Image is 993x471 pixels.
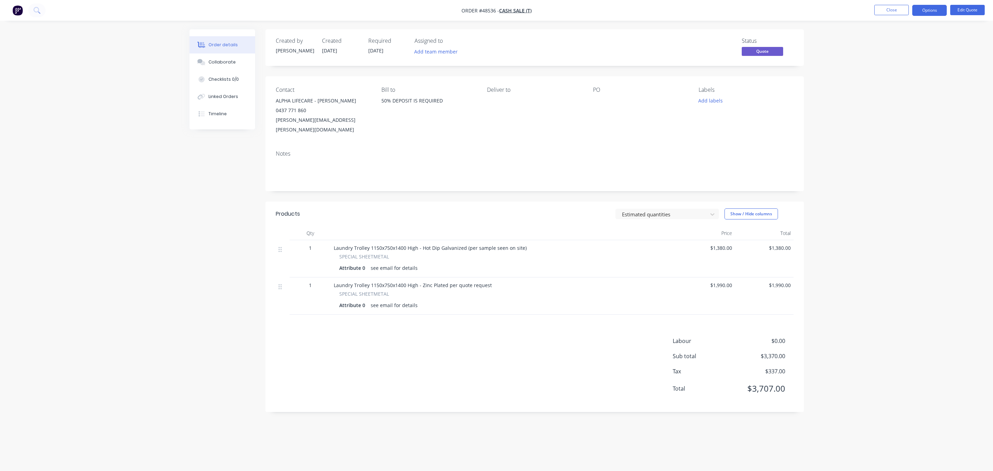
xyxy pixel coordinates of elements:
[734,382,785,395] span: $3,707.00
[461,7,499,14] span: Order #48536 -
[368,38,406,44] div: Required
[742,47,783,56] span: Quote
[593,87,688,93] div: PO
[381,96,476,106] div: 50% DEPOSIT IS REQUIRED
[189,88,255,105] button: Linked Orders
[738,282,791,289] span: $1,990.00
[309,282,312,289] span: 1
[724,208,778,219] button: Show / Hide columns
[734,337,785,345] span: $0.00
[276,106,370,115] div: 0437 771 860
[339,290,389,297] span: SPECIAL SHEETMETAL
[487,87,582,93] div: Deliver to
[673,337,734,345] span: Labour
[276,115,370,135] div: [PERSON_NAME][EMAIL_ADDRESS][PERSON_NAME][DOMAIN_NAME]
[695,96,727,105] button: Add labels
[189,53,255,71] button: Collaborate
[189,36,255,53] button: Order details
[334,245,527,251] span: Laundry Trolley 1150x750x1400 High - Hot Dip Galvanized (per sample seen on site)
[322,38,360,44] div: Created
[415,47,461,56] button: Add team member
[276,87,370,93] div: Contact
[368,263,420,273] div: see email for details
[679,282,732,289] span: $1,990.00
[499,7,532,14] a: CASH SALE (T)
[381,96,476,118] div: 50% DEPOSIT IS REQUIRED
[334,282,492,288] span: Laundry Trolley 1150x750x1400 High - Zinc Plated per quote request
[276,47,314,54] div: [PERSON_NAME]
[676,226,735,240] div: Price
[276,150,794,157] div: Notes
[368,47,383,54] span: [DATE]
[189,105,255,122] button: Timeline
[339,300,368,310] div: Attribute 0
[410,47,461,56] button: Add team member
[673,367,734,375] span: Tax
[415,38,484,44] div: Assigned to
[368,300,420,310] div: see email for details
[276,96,370,135] div: ALPHA LIFECARE - [PERSON_NAME]0437 771 860[PERSON_NAME][EMAIL_ADDRESS][PERSON_NAME][DOMAIN_NAME]
[208,94,238,100] div: Linked Orders
[276,38,314,44] div: Created by
[339,263,368,273] div: Attribute 0
[699,87,793,93] div: Labels
[679,244,732,252] span: $1,380.00
[309,244,312,252] span: 1
[290,226,331,240] div: Qty
[189,71,255,88] button: Checklists 0/0
[734,352,785,360] span: $3,370.00
[208,59,236,65] div: Collaborate
[381,87,476,93] div: Bill to
[276,96,370,106] div: ALPHA LIFECARE - [PERSON_NAME]
[673,352,734,360] span: Sub total
[339,253,389,260] span: SPECIAL SHEETMETAL
[735,226,794,240] div: Total
[276,210,300,218] div: Products
[208,76,239,82] div: Checklists 0/0
[322,47,337,54] span: [DATE]
[673,384,734,393] span: Total
[738,244,791,252] span: $1,380.00
[912,5,947,16] button: Options
[874,5,909,15] button: Close
[742,38,794,44] div: Status
[208,111,227,117] div: Timeline
[208,42,238,48] div: Order details
[734,367,785,375] span: $337.00
[12,5,23,16] img: Factory
[950,5,985,15] button: Edit Quote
